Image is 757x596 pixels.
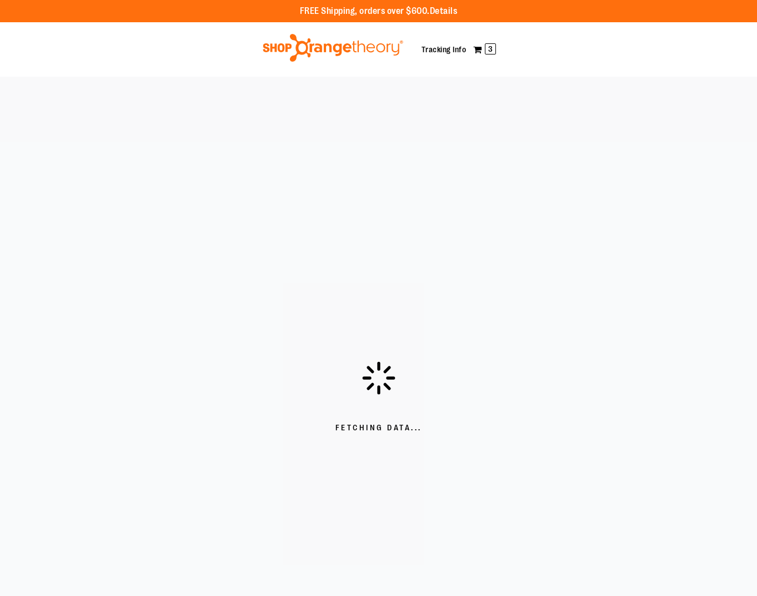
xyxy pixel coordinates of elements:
[261,34,405,62] img: Shop Orangetheory
[485,43,496,54] span: 3
[300,5,458,18] p: FREE Shipping, orders over $600.
[430,6,458,16] a: Details
[335,423,422,434] span: Fetching Data...
[422,45,467,54] a: Tracking Info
